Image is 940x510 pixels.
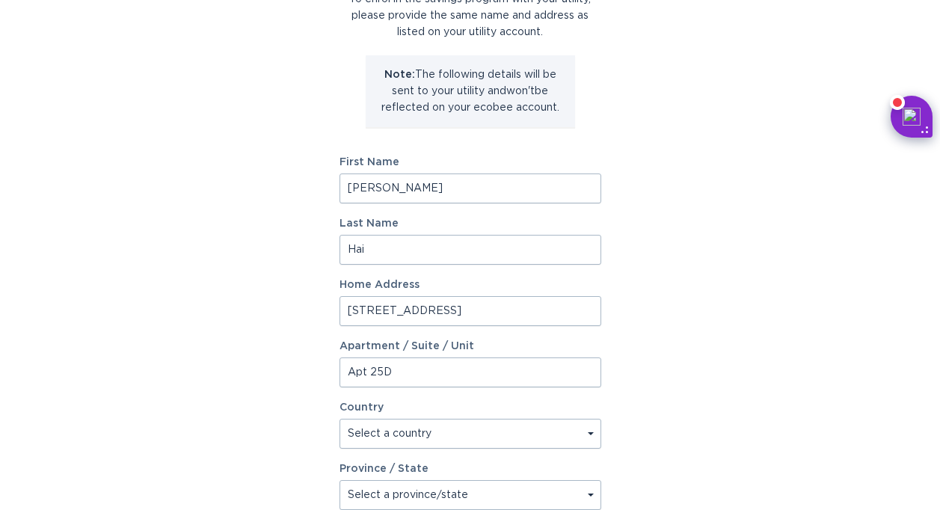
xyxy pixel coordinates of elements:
[340,157,601,168] label: First Name
[384,70,415,80] strong: Note:
[340,464,428,474] label: Province / State
[340,341,601,351] label: Apartment / Suite / Unit
[340,280,601,290] label: Home Address
[340,402,384,413] label: Country
[377,67,564,116] p: The following details will be sent to your utility and won't be reflected on your ecobee account.
[340,218,601,229] label: Last Name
